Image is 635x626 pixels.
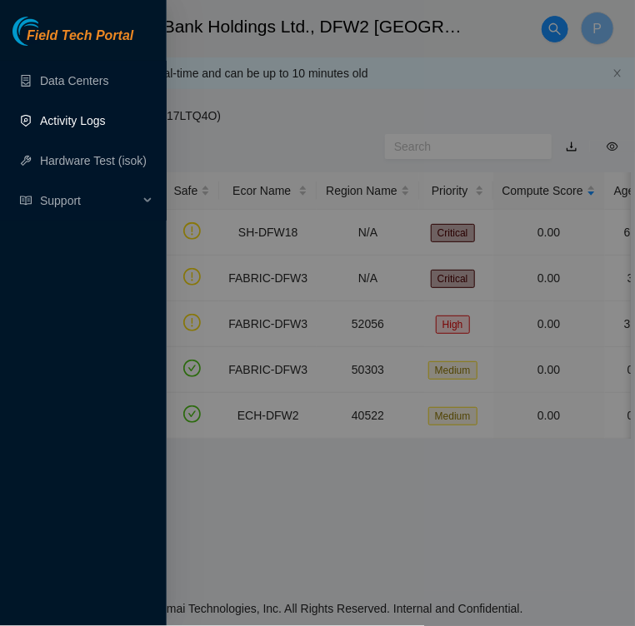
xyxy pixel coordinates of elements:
a: Akamai TechnologiesField Tech Portal [12,30,133,52]
span: Support [40,184,138,217]
a: Activity Logs [40,114,106,127]
span: read [20,195,32,206]
img: Akamai Technologies [12,17,84,46]
span: Field Tech Portal [27,28,133,44]
a: Hardware Test (isok) [40,154,147,167]
a: Data Centers [40,74,108,87]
